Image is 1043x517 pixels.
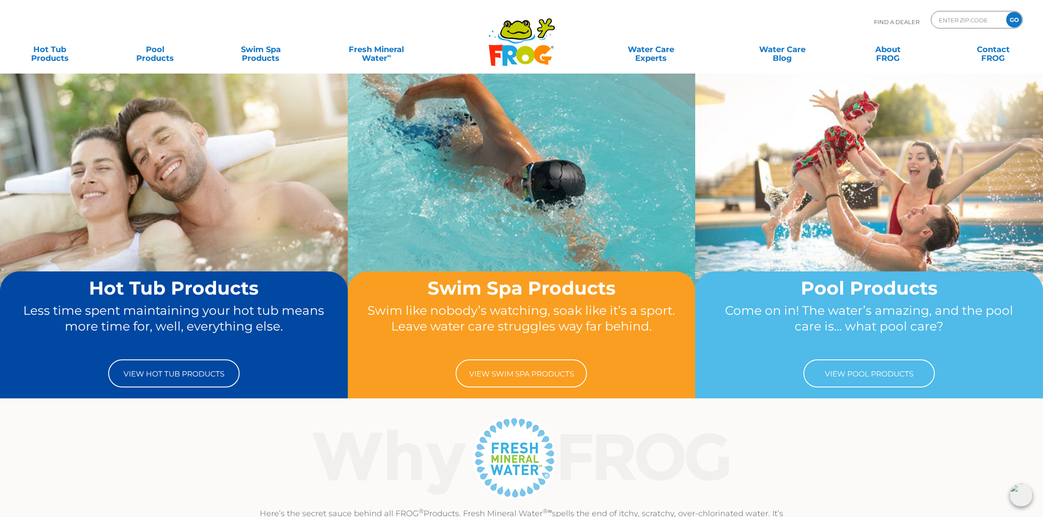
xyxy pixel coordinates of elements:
[114,41,196,58] a: PoolProducts
[712,302,1026,351] p: Come on in! The water’s amazing, and the pool care is… what pool care?
[9,41,91,58] a: Hot TubProducts
[387,52,392,59] sup: ∞
[348,73,696,333] img: home-banner-swim-spa-short
[17,302,331,351] p: Less time spent maintaining your hot tub means more time for, well, everything else.
[695,73,1043,333] img: home-banner-pool-short
[364,302,679,351] p: Swim like nobody’s watching, soak like it’s a sport. Leave water care struggles way far behind.
[456,359,587,387] a: View Swim Spa Products
[220,41,302,58] a: Swim SpaProducts
[325,41,428,58] a: Fresh MineralWater∞
[584,41,718,58] a: Water CareExperts
[847,41,929,58] a: AboutFROG
[295,414,748,501] img: Why Frog
[543,507,552,514] sup: ®∞
[1010,484,1032,506] img: openIcon
[938,14,997,26] input: Zip Code Form
[17,278,331,298] h2: Hot Tub Products
[874,11,919,33] p: Find A Dealer
[108,359,240,387] a: View Hot Tub Products
[364,278,679,298] h2: Swim Spa Products
[803,359,935,387] a: View Pool Products
[952,41,1034,58] a: ContactFROG
[741,41,823,58] a: Water CareBlog
[1006,12,1022,28] input: GO
[419,507,424,514] sup: ®
[712,278,1026,298] h2: Pool Products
